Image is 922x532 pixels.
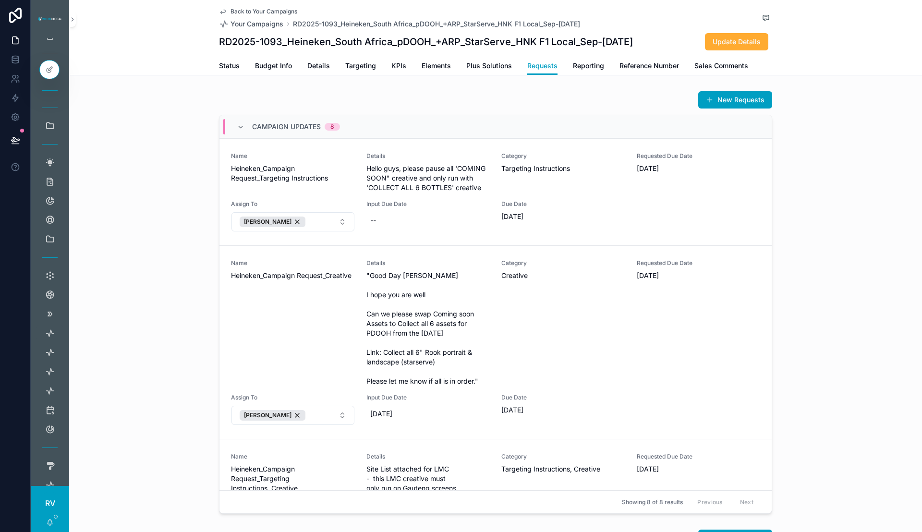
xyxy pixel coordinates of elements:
[366,271,490,386] span: "Good Day [PERSON_NAME] I hope you are well Can we please swap Coming soon Assets to Collect all ...
[501,212,625,221] span: [DATE]
[307,57,330,76] a: Details
[501,453,625,460] span: Category
[240,410,305,421] button: Unselect 1
[31,38,69,486] div: scrollable content
[244,411,291,419] span: [PERSON_NAME]
[366,394,490,401] span: Input Due Date
[391,61,406,71] span: KPIs
[345,61,376,71] span: Targeting
[637,259,761,267] span: Requested Due Date
[637,464,761,474] span: [DATE]
[501,271,625,280] span: Creative
[307,61,330,71] span: Details
[466,61,512,71] span: Plus Solutions
[366,152,490,160] span: Details
[45,497,55,509] span: RV
[330,123,334,131] div: 8
[219,8,297,15] a: Back to Your Campaigns
[252,122,321,132] span: Campaign Updates
[36,15,63,23] img: App logo
[231,164,355,183] span: Heineken_Campaign Request_Targeting Instructions
[231,394,355,401] span: Assign To
[219,138,772,245] a: NameHeineken_Campaign Request_Targeting InstructionsDetailsHello guys, please pause all 'COMING S...
[527,61,558,71] span: Requests
[219,245,772,439] a: NameHeineken_Campaign Request_CreativeDetails"Good Day [PERSON_NAME] I hope you are well Can we p...
[637,271,761,280] span: [DATE]
[231,453,355,460] span: Name
[370,216,376,225] div: --
[501,259,625,267] span: Category
[466,57,512,76] a: Plus Solutions
[231,406,354,425] button: Select Button
[622,498,683,506] span: Showing 8 of 8 results
[231,259,355,267] span: Name
[573,57,604,76] a: Reporting
[255,57,292,76] a: Budget Info
[345,57,376,76] a: Targeting
[501,152,625,160] span: Category
[231,152,355,160] span: Name
[230,19,283,29] span: Your Campaigns
[573,61,604,71] span: Reporting
[230,8,297,15] span: Back to Your Campaigns
[255,61,292,71] span: Budget Info
[231,200,355,208] span: Assign To
[231,271,355,280] span: Heineken_Campaign Request_Creative
[501,200,625,208] span: Due Date
[366,200,490,208] span: Input Due Date
[240,217,305,227] button: Unselect 5
[422,57,451,76] a: Elements
[637,453,761,460] span: Requested Due Date
[501,164,625,173] span: Targeting Instructions
[219,35,633,48] h1: RD2025-1093_Heineken_South Africa_pDOOH_+ARP_StarServe_HNK F1 Local_Sep-[DATE]
[705,33,768,50] button: Update Details
[694,61,748,71] span: Sales Comments
[619,57,679,76] a: Reference Number
[231,212,354,231] button: Select Button
[219,61,240,71] span: Status
[244,218,291,226] span: [PERSON_NAME]
[366,453,490,460] span: Details
[637,152,761,160] span: Requested Due Date
[219,19,283,29] a: Your Campaigns
[391,57,406,76] a: KPIs
[366,259,490,267] span: Details
[219,57,240,76] a: Status
[501,464,625,474] span: Targeting Instructions, Creative
[422,61,451,71] span: Elements
[366,464,490,512] span: Site List attached for LMC - this LMC creative must only run on Gauteng screens Budget allocation...
[713,37,761,47] span: Update Details
[619,61,679,71] span: Reference Number
[501,405,625,415] span: [DATE]
[370,409,486,419] span: [DATE]
[366,164,490,193] span: Hello guys, please pause all 'COMING SOON" creative and only run with 'COLLECT ALL 6 BOTTLES' cre...
[698,91,772,109] button: New Requests
[527,57,558,75] a: Requests
[637,164,761,173] span: [DATE]
[501,394,625,401] span: Due Date
[293,19,580,29] a: RD2025-1093_Heineken_South Africa_pDOOH_+ARP_StarServe_HNK F1 Local_Sep-[DATE]
[694,57,748,76] a: Sales Comments
[231,464,355,493] span: Heineken_Campaign Request_Targeting Instructions, Creative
